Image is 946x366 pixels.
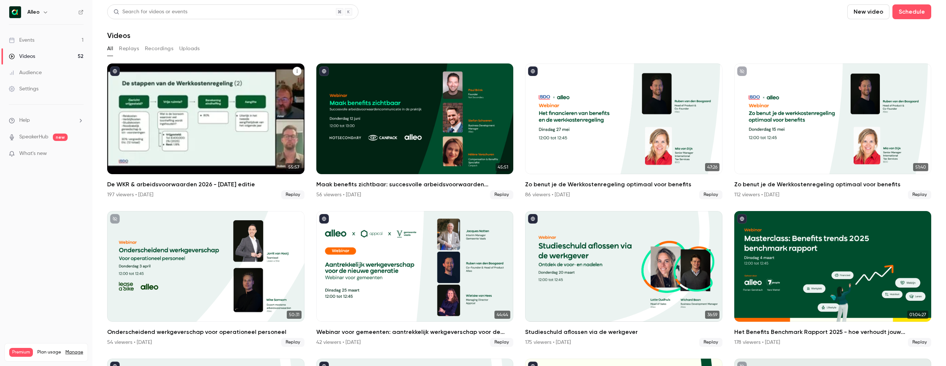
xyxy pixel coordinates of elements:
[528,66,538,76] button: published
[65,349,83,355] a: Manage
[319,66,329,76] button: published
[734,328,932,336] h2: Het Benefits Benchmark Rapport 2025 - hoe verhoudt jouw organisatie zich tot de benchmark?
[107,63,304,199] li: De WKR & arbeidsvoorwaarden 2026 - Prinsjesdag editie
[734,63,932,199] li: Zo benut je de Werkkostenregeling optimaal voor benefits
[699,338,722,347] span: Replay
[145,43,173,55] button: Recordings
[107,211,304,347] li: Onderscheidend werkgeverschap voor operationeel personeel
[490,338,513,347] span: Replay
[107,180,304,189] h2: De WKR & arbeidsvoorwaarden 2026 - [DATE] editie
[496,163,510,171] span: 45:51
[699,190,722,199] span: Replay
[107,4,931,362] section: Videos
[737,214,747,224] button: published
[113,8,187,16] div: Search for videos or events
[9,53,35,60] div: Videos
[9,6,21,18] img: Alleo
[9,37,34,44] div: Events
[316,63,514,199] a: 45:51Maak benefits zichtbaar: succesvolle arbeidsvoorwaarden communicatie in de praktijk56 viewer...
[110,214,120,224] button: unpublished
[734,191,779,198] div: 112 viewers • [DATE]
[913,163,928,171] span: 51:40
[281,190,304,199] span: Replay
[316,328,514,336] h2: Webinar voor gemeenten: aantrekkelijk werkgeverschap voor de nieuwe generatie
[734,211,932,347] li: Het Benefits Benchmark Rapport 2025 - hoe verhoudt jouw organisatie zich tot de benchmark?
[316,211,514,347] li: Webinar voor gemeenten: aantrekkelijk werkgeverschap voor de nieuwe generatie
[19,117,30,124] span: Help
[525,211,722,347] a: 36:59Studieschuld aflossen via de werkgever175 viewers • [DATE]Replay
[525,339,571,346] div: 175 viewers • [DATE]
[75,151,84,157] iframe: Noticeable Trigger
[110,66,120,76] button: published
[107,63,304,199] a: 55:57De WKR & arbeidsvoorwaarden 2026 - [DATE] editie197 viewers • [DATE]Replay
[9,85,38,93] div: Settings
[316,191,361,198] div: 56 viewers • [DATE]
[107,191,153,198] div: 197 viewers • [DATE]
[847,4,889,19] button: New video
[908,338,931,347] span: Replay
[705,163,719,171] span: 47:26
[19,133,48,141] a: SpeakerHub
[734,63,932,199] a: 51:40Zo benut je de Werkkostenregeling optimaal voor benefits112 viewers • [DATE]Replay
[107,31,130,40] h1: Videos
[734,211,932,347] a: 01:04:27Het Benefits Benchmark Rapport 2025 - hoe verhoudt jouw organisatie zich tot de benchmark...
[107,339,152,346] div: 54 viewers • [DATE]
[319,214,329,224] button: published
[119,43,139,55] button: Replays
[316,63,514,199] li: Maak benefits zichtbaar: succesvolle arbeidsvoorwaarden communicatie in de praktijk
[9,69,42,76] div: Audience
[316,180,514,189] h2: Maak benefits zichtbaar: succesvolle arbeidsvoorwaarden communicatie in de praktijk
[107,328,304,336] h2: Onderscheidend werkgeverschap voor operationeel personeel
[53,134,68,141] span: new
[908,190,931,199] span: Replay
[316,339,361,346] div: 42 viewers • [DATE]
[107,43,113,55] button: All
[286,163,302,171] span: 55:57
[525,63,722,199] a: 47:26Zo benut je de Werkkostenregeling optimaal voor benefits86 viewers • [DATE]Replay
[9,117,84,124] li: help-dropdown-opener
[281,338,304,347] span: Replay
[907,311,928,319] span: 01:04:27
[892,4,931,19] button: Schedule
[525,180,722,189] h2: Zo benut je de Werkkostenregeling optimaal voor benefits
[525,191,570,198] div: 86 viewers • [DATE]
[490,190,513,199] span: Replay
[37,349,61,355] span: Plan usage
[737,66,747,76] button: unpublished
[27,8,40,16] h6: Alleo
[734,180,932,189] h2: Zo benut je de Werkkostenregeling optimaal voor benefits
[525,63,722,199] li: Zo benut je de Werkkostenregeling optimaal voor benefits
[525,328,722,336] h2: Studieschuld aflossen via de werkgever
[107,211,304,347] a: 50:31Onderscheidend werkgeverschap voor operationeel personeel54 viewers • [DATE]Replay
[179,43,200,55] button: Uploads
[9,348,33,357] span: Premium
[528,214,538,224] button: published
[734,339,780,346] div: 178 viewers • [DATE]
[19,150,47,158] span: What's new
[705,311,719,319] span: 36:59
[525,211,722,347] li: Studieschuld aflossen via de werkgever
[316,211,514,347] a: 44:44Webinar voor gemeenten: aantrekkelijk werkgeverschap voor de nieuwe generatie42 viewers • [D...
[287,311,302,319] span: 50:31
[494,311,510,319] span: 44:44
